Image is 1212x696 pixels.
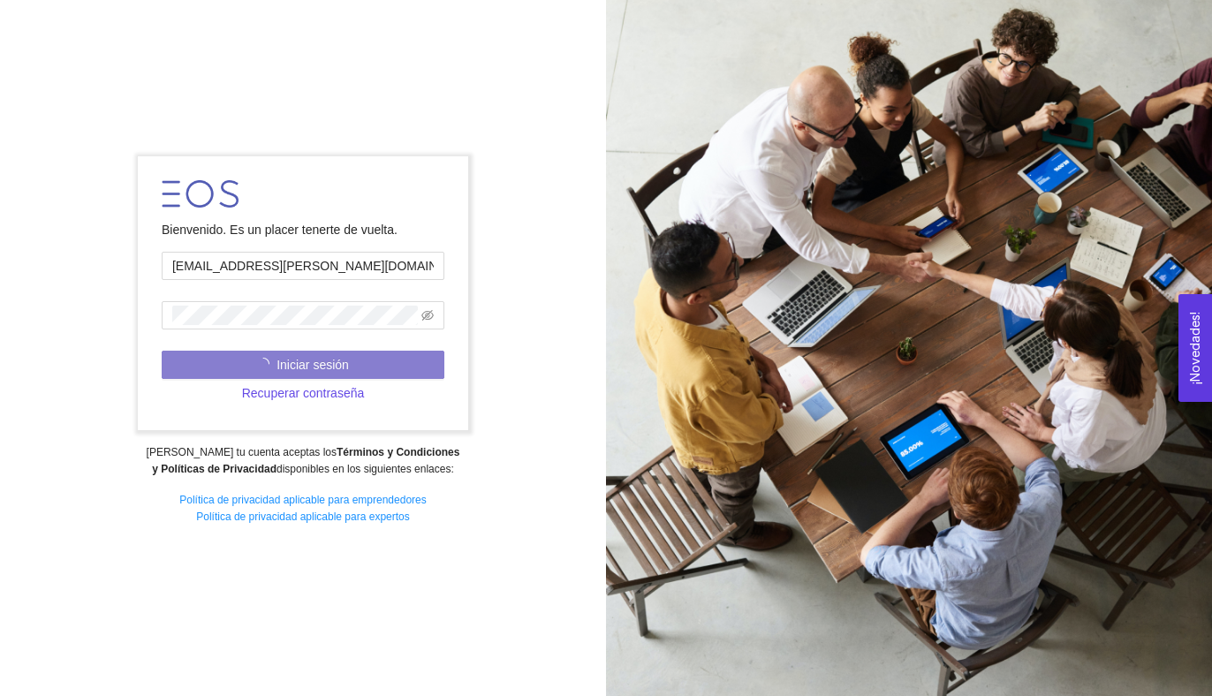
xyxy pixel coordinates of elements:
[276,355,349,374] span: Iniciar sesión
[196,511,409,523] a: Política de privacidad aplicable para expertos
[421,309,434,322] span: eye-invisible
[162,180,239,208] img: LOGO
[1178,294,1212,402] button: Open Feedback Widget
[162,379,444,407] button: Recuperar contraseña
[242,383,365,403] span: Recuperar contraseña
[162,220,444,239] div: Bienvenido. Es un placer tenerte de vuelta.
[179,494,427,506] a: Política de privacidad aplicable para emprendedores
[162,252,444,280] input: Correo electrónico
[162,351,444,379] button: Iniciar sesión
[11,444,594,478] div: [PERSON_NAME] tu cuenta aceptas los disponibles en los siguientes enlaces:
[162,386,444,400] a: Recuperar contraseña
[257,358,276,370] span: loading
